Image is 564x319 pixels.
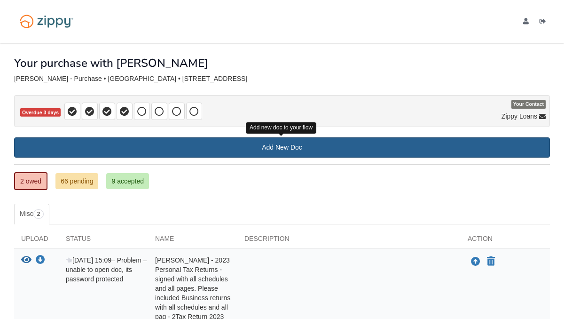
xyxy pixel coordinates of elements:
[55,173,98,189] a: 66 pending
[36,257,45,264] a: Download Carol Grossenbacher - 2023 Personal Tax Returns - signed with all schedules and all page...
[540,18,550,27] a: Log out
[461,234,550,248] div: Action
[59,234,148,248] div: Status
[14,204,49,224] a: Misc
[14,234,59,248] div: Upload
[14,137,550,158] a: Add New Doc
[14,75,550,83] div: [PERSON_NAME] - Purchase • [GEOGRAPHIC_DATA] • [STREET_ADDRESS]
[246,122,316,133] div: Add new doc to your flow
[14,10,79,32] img: Logo
[14,172,47,190] a: 2 owed
[511,100,546,109] span: Your Contact
[20,108,61,117] span: Overdue 3 days
[486,256,496,267] button: Declare Carol Grossenbacher - 2023 Personal Tax Returns - signed with all schedules and all pages...
[21,255,31,265] button: View Carol Grossenbacher - 2023 Personal Tax Returns - signed with all schedules and all pages. P...
[106,173,149,189] a: 9 accepted
[237,234,461,248] div: Description
[14,57,208,69] h1: Your purchase with [PERSON_NAME]
[501,112,537,121] span: Zippy Loans
[523,18,533,27] a: edit profile
[148,234,237,248] div: Name
[470,255,481,268] button: Upload Carol Grossenbacher - 2023 Personal Tax Returns - signed with all schedules and all pages....
[33,209,44,219] span: 2
[66,256,111,264] span: [DATE] 15:09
